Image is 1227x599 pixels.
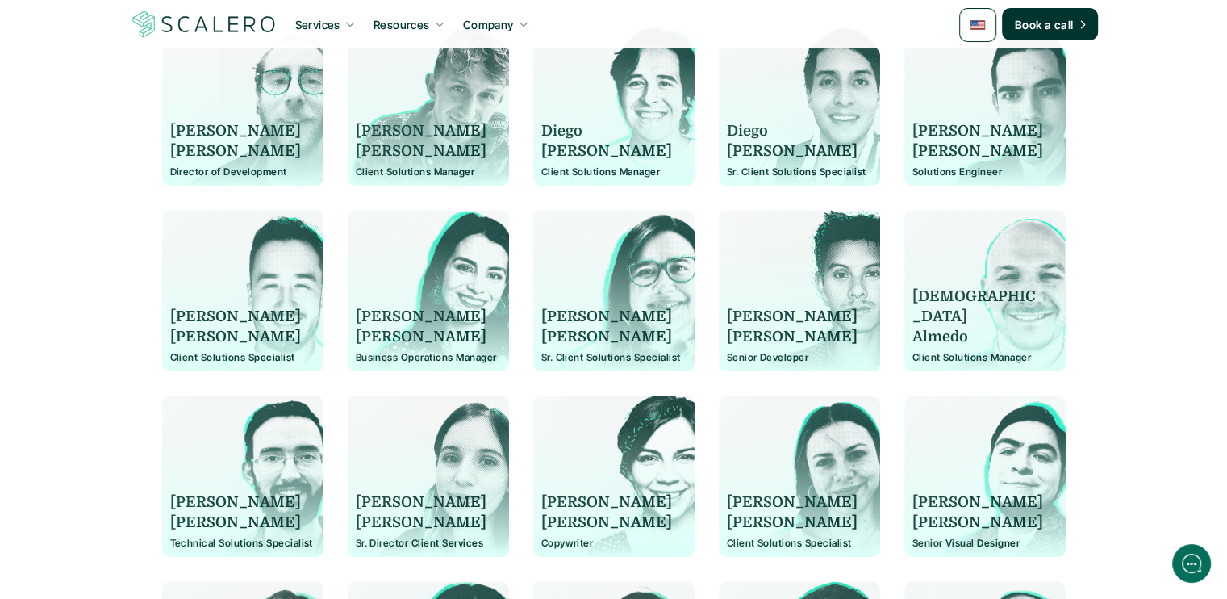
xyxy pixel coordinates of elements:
[912,121,1043,141] p: [PERSON_NAME]
[170,327,301,347] p: [PERSON_NAME]
[912,327,1043,347] p: Almedo
[541,166,687,178] p: Client Solutions Manager
[170,352,315,363] p: Client Solutions Specialist
[356,141,486,161] p: [PERSON_NAME]
[541,352,687,363] p: Sr. Client Solutions Specialist
[356,538,501,549] p: Sr. Director Client Services
[912,352,1058,363] p: Client Solutions Manager
[727,538,872,549] p: Client Solutions Specialist
[541,141,672,161] p: [PERSON_NAME]
[727,307,858,327] p: [PERSON_NAME]
[170,121,301,141] p: [PERSON_NAME]
[727,166,872,178] p: Sr. Client Solutions Specialist
[1172,544,1211,583] iframe: gist-messenger-bubble-iframe
[541,121,672,141] p: Diego
[541,492,672,513] p: [PERSON_NAME]
[170,513,301,533] p: [PERSON_NAME]
[104,115,194,128] span: New conversation
[130,9,278,40] img: Scalero company logotype
[727,352,872,363] p: Senior Developer
[170,166,315,178] p: Director of Development
[356,166,501,178] p: Client Solutions Manager
[170,538,315,549] p: Technical Solutions Specialist
[912,141,1043,161] p: [PERSON_NAME]
[356,307,486,327] p: [PERSON_NAME]
[912,492,1043,513] p: [PERSON_NAME]
[356,352,501,363] p: Business Operations Manager
[130,10,278,39] a: Scalero company logotype
[727,513,858,533] p: [PERSON_NAME]
[912,538,1058,549] p: Senior Visual Designer
[727,141,858,161] p: [PERSON_NAME]
[912,287,1043,327] p: [DEMOGRAPHIC_DATA]
[356,121,486,141] p: [PERSON_NAME]
[463,16,514,33] p: Company
[170,492,301,513] p: [PERSON_NAME]
[356,513,486,533] p: [PERSON_NAME]
[295,16,340,33] p: Services
[170,307,301,327] p: [PERSON_NAME]
[541,513,672,533] p: [PERSON_NAME]
[970,17,986,33] img: 🇺🇸
[135,495,204,505] span: We run on Gist
[1015,16,1074,33] p: Book a call
[912,513,1043,533] p: [PERSON_NAME]
[912,166,1058,178] p: Solutions Engineer
[374,16,430,33] p: Resources
[727,121,858,141] p: Diego
[541,307,672,327] p: [PERSON_NAME]
[541,327,672,347] p: [PERSON_NAME]
[170,141,301,161] p: [PERSON_NAME]
[727,492,858,513] p: [PERSON_NAME]
[356,327,486,347] p: [PERSON_NAME]
[13,104,310,138] button: New conversation
[541,538,687,549] p: Copywriter
[1002,8,1098,40] a: Book a call
[727,327,858,347] p: [PERSON_NAME]
[356,492,486,513] p: [PERSON_NAME]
